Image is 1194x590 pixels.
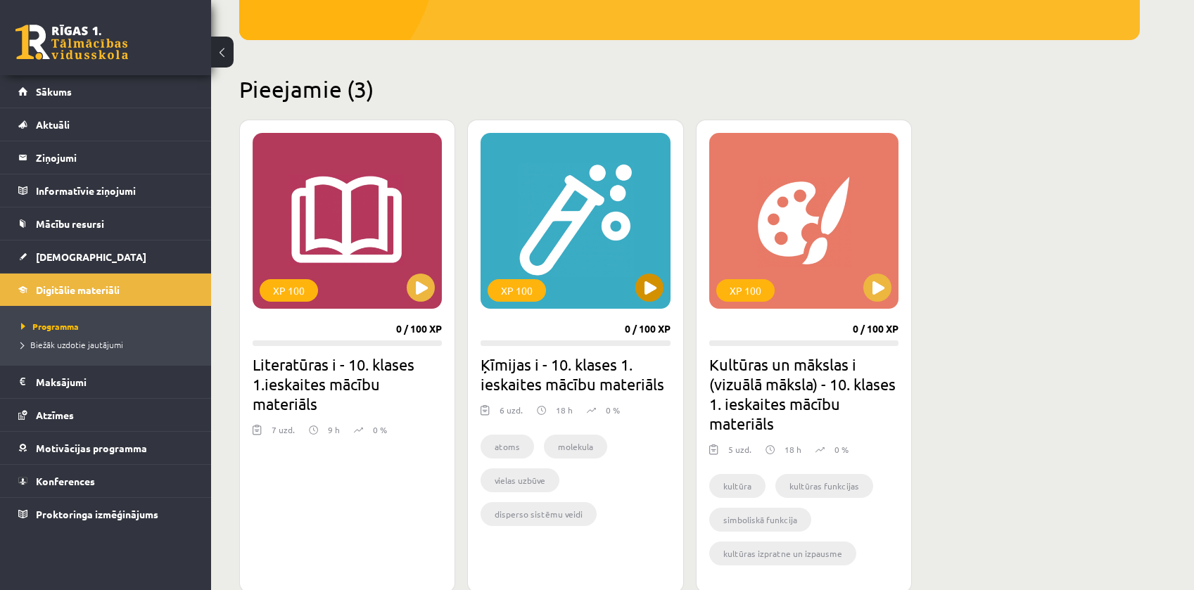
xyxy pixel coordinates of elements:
[36,442,147,454] span: Motivācijas programma
[556,404,573,416] p: 18 h
[709,541,856,565] li: kultūras izpratne un izpausme
[36,118,70,131] span: Aktuāli
[21,339,123,350] span: Biežāk uzdotie jautājumi
[21,321,79,332] span: Programma
[328,423,340,436] p: 9 h
[18,241,193,273] a: [DEMOGRAPHIC_DATA]
[260,279,318,302] div: XP 100
[18,141,193,174] a: Ziņojumi
[36,283,120,296] span: Digitālie materiāli
[36,366,193,398] legend: Maksājumi
[775,474,873,498] li: kultūras funkcijas
[36,409,74,421] span: Atzīmes
[21,320,197,333] a: Programma
[500,404,523,425] div: 6 uzd.
[373,423,387,436] p: 0 %
[253,354,442,413] h2: Literatūras i - 10. klases 1.ieskaites mācību materiāls
[36,141,193,174] legend: Ziņojumi
[709,474,766,498] li: kultūra
[18,207,193,240] a: Mācību resursi
[21,338,197,351] a: Biežāk uzdotie jautājumi
[36,508,158,520] span: Proktoringa izmēģinājums
[36,250,146,263] span: [DEMOGRAPHIC_DATA]
[785,443,801,456] p: 18 h
[36,217,104,230] span: Mācību resursi
[18,432,193,464] a: Motivācijas programma
[716,279,775,302] div: XP 100
[272,423,295,444] div: 7 uzd.
[18,399,193,431] a: Atzīmes
[481,468,559,492] li: vielas uzbūve
[15,25,128,60] a: Rīgas 1. Tālmācības vidusskola
[18,274,193,306] a: Digitālie materiāli
[18,108,193,141] a: Aktuāli
[834,443,849,456] p: 0 %
[481,502,597,526] li: disperso sistēmu veidi
[36,174,193,207] legend: Informatīvie ziņojumi
[36,475,95,487] span: Konferences
[18,465,193,497] a: Konferences
[18,75,193,108] a: Sākums
[488,279,546,302] div: XP 100
[606,404,620,416] p: 0 %
[728,443,751,464] div: 5 uzd.
[18,174,193,207] a: Informatīvie ziņojumi
[709,354,898,433] h2: Kultūras un mākslas i (vizuālā māksla) - 10. klases 1. ieskaites mācību materiāls
[18,366,193,398] a: Maksājumi
[481,435,534,458] li: atoms
[709,508,811,532] li: simboliskā funkcija
[239,75,1140,103] h2: Pieejamie (3)
[544,435,607,458] li: molekula
[36,85,72,98] span: Sākums
[18,498,193,530] a: Proktoringa izmēģinājums
[481,354,670,394] h2: Ķīmijas i - 10. klases 1. ieskaites mācību materiāls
